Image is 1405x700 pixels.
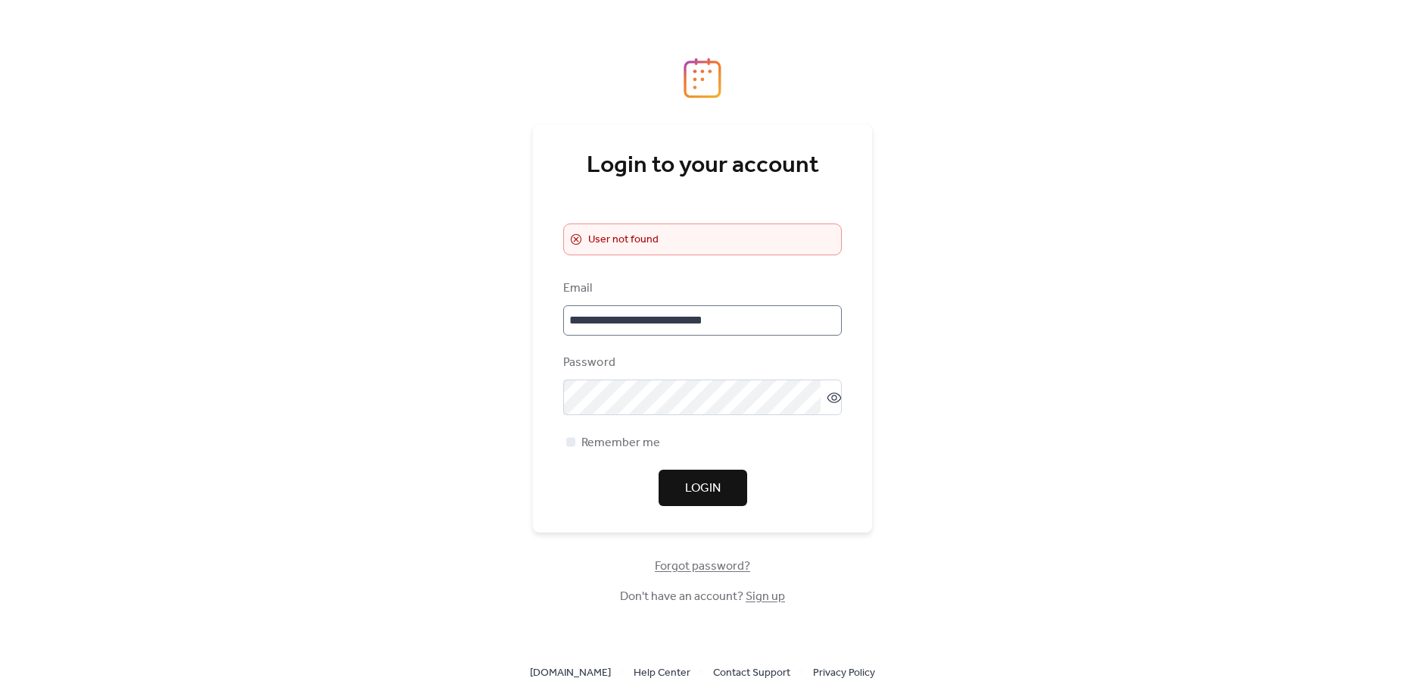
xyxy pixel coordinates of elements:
[634,664,690,683] span: Help Center
[634,663,690,682] a: Help Center
[588,231,659,249] span: User not found
[655,558,750,576] span: Forgot password?
[659,470,747,506] button: Login
[685,480,721,498] span: Login
[620,588,785,606] span: Don't have an account?
[684,58,721,98] img: logo
[713,664,790,683] span: Contact Support
[530,664,611,683] span: [DOMAIN_NAME]
[713,663,790,682] a: Contact Support
[813,664,875,683] span: Privacy Policy
[563,354,839,372] div: Password
[563,151,842,181] div: Login to your account
[581,434,660,452] span: Remember me
[813,663,875,682] a: Privacy Policy
[563,280,839,298] div: Email
[655,562,750,570] a: Forgot password?
[530,663,611,682] a: [DOMAIN_NAME]
[746,585,785,608] a: Sign up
